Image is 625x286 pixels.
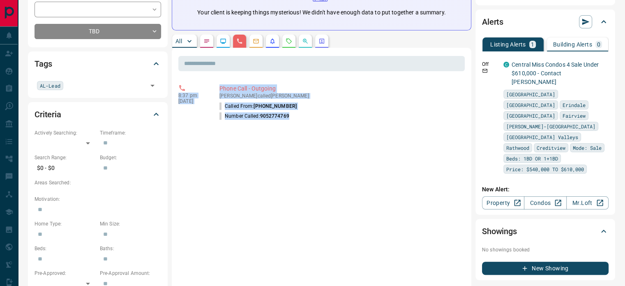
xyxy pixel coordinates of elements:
[286,38,292,44] svg: Requests
[35,108,61,121] h2: Criteria
[506,133,578,141] span: [GEOGRAPHIC_DATA] Valleys
[220,38,226,44] svg: Lead Browsing Activity
[254,103,297,109] span: [PHONE_NUMBER]
[35,270,96,277] p: Pre-Approved:
[35,54,161,74] div: Tags
[269,38,276,44] svg: Listing Alerts
[563,101,586,109] span: Erindale
[506,154,558,163] span: Beds: 1BD OR 1+1BD
[35,179,161,186] p: Areas Searched:
[100,220,161,228] p: Min Size:
[35,24,161,39] div: TBD
[482,185,609,194] p: New Alert:
[236,38,243,44] svg: Calls
[100,245,161,252] p: Baths:
[147,80,158,91] button: Open
[219,102,297,110] p: Called From:
[178,93,207,98] p: 8:37 pm
[219,112,289,120] p: Number Called:
[566,196,609,209] a: Mr.Loft
[100,270,161,277] p: Pre-Approval Amount:
[506,165,584,173] span: Price: $540,000 TO $610,000
[35,161,96,175] p: $0 - $0
[253,38,259,44] svg: Emails
[506,144,529,152] span: Rathwood
[506,112,555,120] span: [GEOGRAPHIC_DATA]
[178,98,207,104] p: [DATE]
[503,62,509,67] div: condos.ca
[35,195,161,203] p: Motivation:
[40,81,60,90] span: AL-Lead
[490,42,526,47] p: Listing Alerts
[573,144,602,152] span: Mode: Sale
[482,60,498,68] p: Off
[35,105,161,124] div: Criteria
[482,225,517,238] h2: Showings
[482,221,609,241] div: Showings
[35,245,96,252] p: Beds:
[482,15,503,28] h2: Alerts
[175,38,182,44] p: All
[563,112,586,120] span: Fairview
[506,90,555,98] span: [GEOGRAPHIC_DATA]
[318,38,325,44] svg: Agent Actions
[512,61,599,85] a: Central Miss Condos 4 Sale Under $610,000 - Contact [PERSON_NAME]
[506,101,555,109] span: [GEOGRAPHIC_DATA]
[482,246,609,253] p: No showings booked
[537,144,565,152] span: Creditview
[302,38,309,44] svg: Opportunities
[524,196,566,209] a: Condos
[100,154,161,161] p: Budget:
[531,42,534,47] p: 1
[482,12,609,32] div: Alerts
[482,262,609,275] button: New Showing
[506,122,595,130] span: [PERSON_NAME]-[GEOGRAPHIC_DATA]
[35,154,96,161] p: Search Range:
[553,42,592,47] p: Building Alerts
[219,93,461,99] p: [PERSON_NAME] called [PERSON_NAME]
[482,196,524,209] a: Property
[35,57,52,70] h2: Tags
[100,129,161,137] p: Timeframe:
[597,42,600,47] p: 0
[219,84,461,93] p: Phone Call - Outgoing
[482,68,488,74] svg: Email
[197,8,445,17] p: Your client is keeping things mysterious! We didn't have enough data to put together a summary.
[260,113,289,119] span: 9052774769
[203,38,210,44] svg: Notes
[35,129,96,137] p: Actively Searching:
[35,220,96,228] p: Home Type:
